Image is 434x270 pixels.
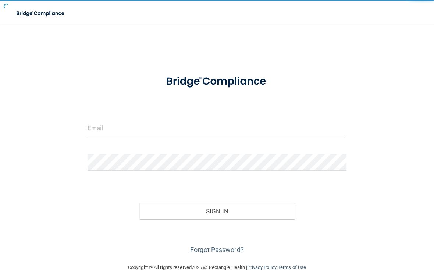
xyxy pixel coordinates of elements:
img: bridge_compliance_login_screen.278c3ca4.svg [11,6,71,21]
input: Email [88,120,346,136]
button: Sign In [139,203,295,219]
a: Privacy Policy [247,264,276,270]
img: bridge_compliance_login_screen.278c3ca4.svg [155,68,279,95]
a: Terms of Use [278,264,306,270]
a: Forgot Password? [190,246,244,253]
